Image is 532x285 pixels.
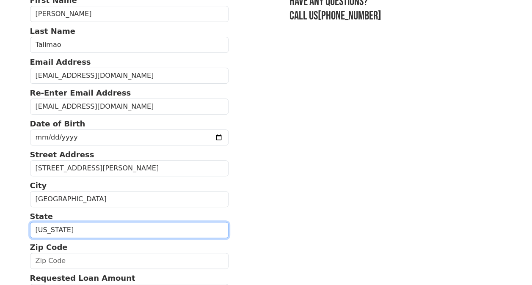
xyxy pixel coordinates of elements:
input: Street Address [30,160,229,176]
input: Email Address [30,68,229,84]
strong: State [30,212,53,221]
strong: City [30,181,47,190]
input: Zip Code [30,253,229,269]
input: Last Name [30,37,229,53]
strong: Street Address [30,150,94,159]
strong: Email Address [30,58,91,66]
strong: Requested Loan Amount [30,274,135,282]
strong: Re-Enter Email Address [30,88,131,97]
input: First Name [30,6,229,22]
input: Re-Enter Email Address [30,99,229,115]
strong: Last Name [30,27,75,36]
strong: Zip Code [30,243,68,252]
h3: Call us [289,9,502,23]
strong: Date of Birth [30,119,85,128]
a: [PHONE_NUMBER] [318,9,381,23]
input: City [30,191,229,207]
